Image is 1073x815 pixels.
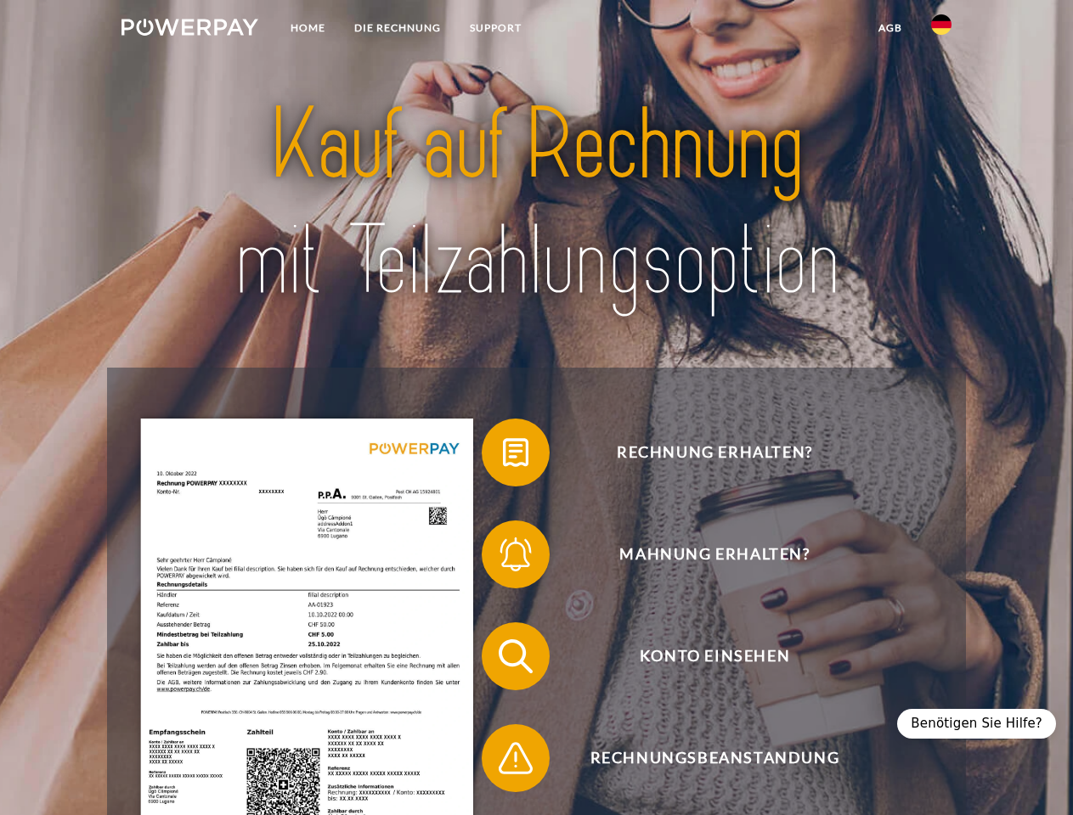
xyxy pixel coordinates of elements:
a: Home [276,13,340,43]
img: de [931,14,952,35]
span: Rechnungsbeanstandung [506,724,923,792]
button: Konto einsehen [482,622,923,690]
a: DIE RECHNUNG [340,13,455,43]
span: Konto einsehen [506,622,923,690]
div: Benötigen Sie Hilfe? [897,709,1056,739]
img: title-powerpay_de.svg [162,81,911,325]
img: qb_search.svg [494,635,537,677]
button: Rechnungsbeanstandung [482,724,923,792]
span: Mahnung erhalten? [506,520,923,588]
a: agb [864,13,917,43]
img: logo-powerpay-white.svg [121,19,258,36]
a: SUPPORT [455,13,536,43]
img: qb_bell.svg [494,533,537,576]
img: qb_bill.svg [494,431,537,474]
span: Rechnung erhalten? [506,419,923,486]
img: qb_warning.svg [494,737,537,779]
button: Rechnung erhalten? [482,419,923,486]
button: Mahnung erhalten? [482,520,923,588]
